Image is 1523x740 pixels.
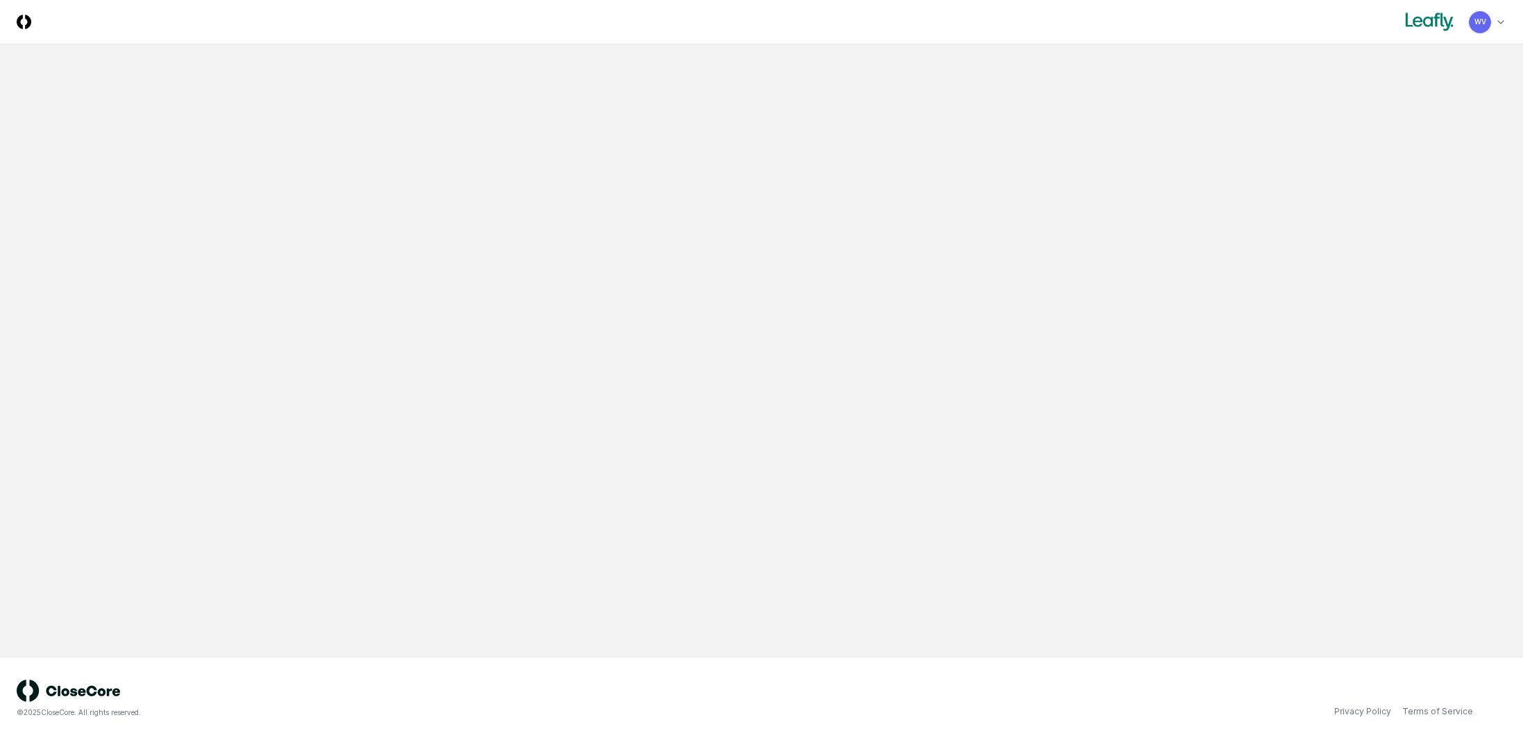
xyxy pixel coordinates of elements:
[1402,705,1473,718] a: Terms of Service
[17,680,121,702] img: logo
[1402,11,1456,33] img: Leafly logo
[17,15,31,29] img: Logo
[17,707,762,718] div: © 2025 CloseCore. All rights reserved.
[1467,10,1492,35] button: WV
[1474,17,1486,27] span: WV
[1334,705,1391,718] a: Privacy Policy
